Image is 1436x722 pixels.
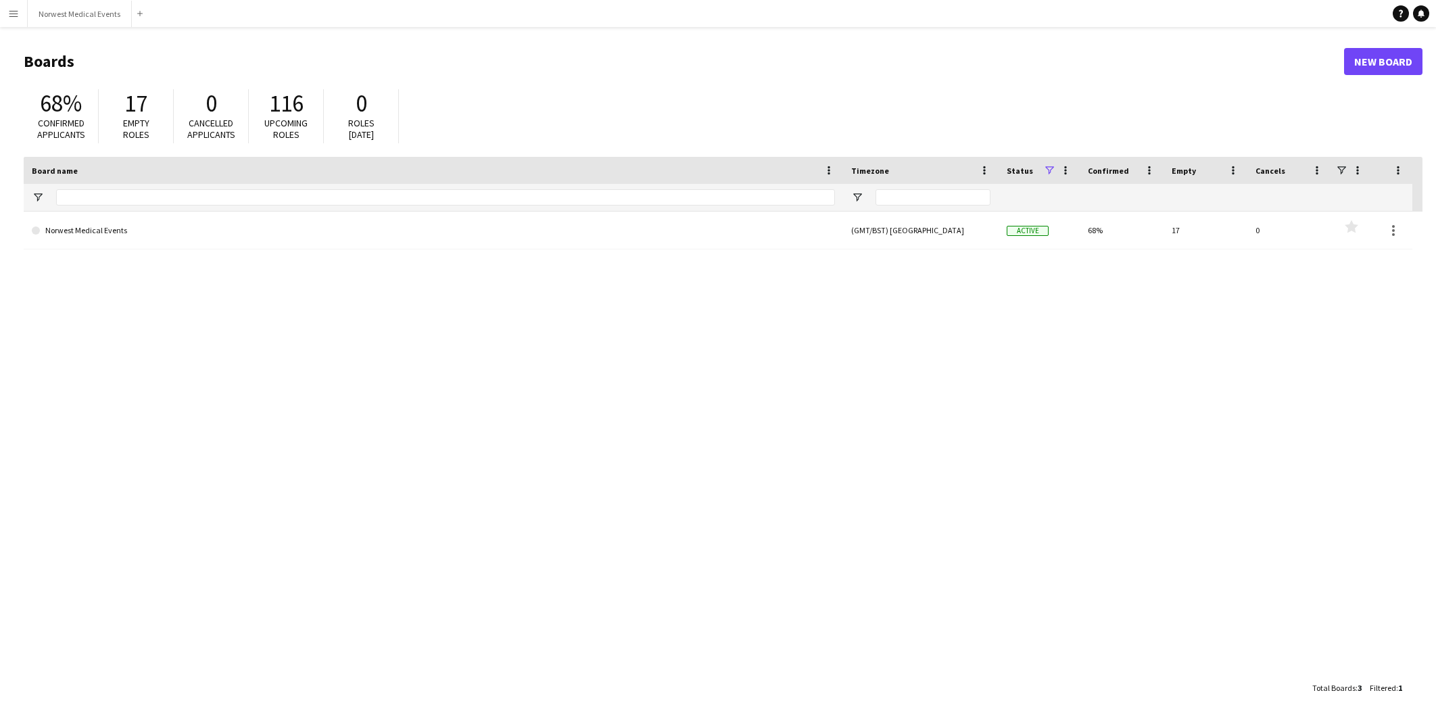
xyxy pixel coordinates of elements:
[876,189,990,206] input: Timezone Filter Input
[1312,683,1356,693] span: Total Boards
[1398,683,1402,693] span: 1
[1007,166,1033,176] span: Status
[32,212,835,249] a: Norwest Medical Events
[1172,166,1196,176] span: Empty
[32,166,78,176] span: Board name
[24,51,1344,72] h1: Boards
[1358,683,1362,693] span: 3
[356,89,367,118] span: 0
[1247,212,1331,249] div: 0
[1370,675,1402,701] div: :
[348,117,375,141] span: Roles [DATE]
[1370,683,1396,693] span: Filtered
[1088,166,1129,176] span: Confirmed
[56,189,835,206] input: Board name Filter Input
[206,89,217,118] span: 0
[269,89,304,118] span: 116
[187,117,235,141] span: Cancelled applicants
[1344,48,1422,75] a: New Board
[1312,675,1362,701] div: :
[1164,212,1247,249] div: 17
[1080,212,1164,249] div: 68%
[264,117,308,141] span: Upcoming roles
[40,89,82,118] span: 68%
[851,191,863,203] button: Open Filter Menu
[1007,226,1049,236] span: Active
[32,191,44,203] button: Open Filter Menu
[843,212,999,249] div: (GMT/BST) [GEOGRAPHIC_DATA]
[124,89,147,118] span: 17
[28,1,132,27] button: Norwest Medical Events
[1255,166,1285,176] span: Cancels
[37,117,85,141] span: Confirmed applicants
[851,166,889,176] span: Timezone
[123,117,149,141] span: Empty roles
